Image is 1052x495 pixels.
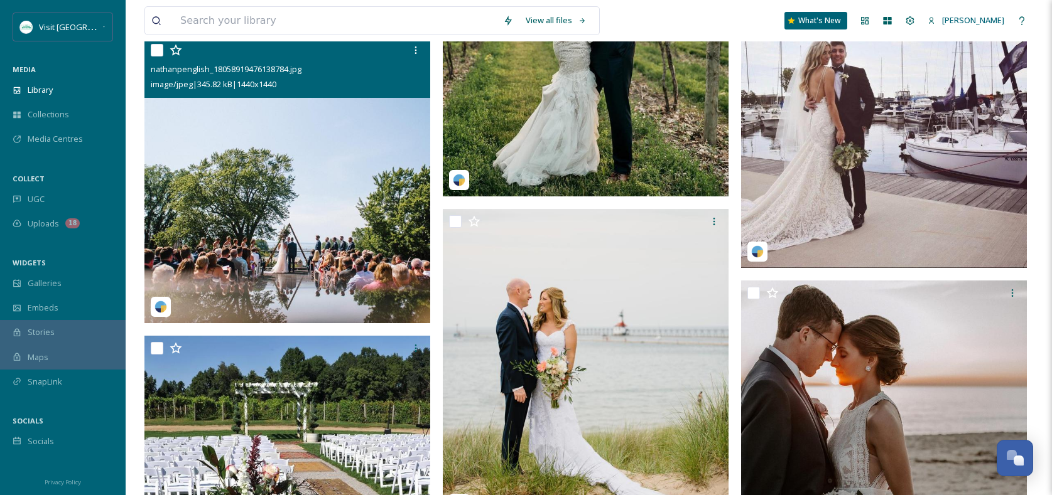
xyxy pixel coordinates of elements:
span: Socials [28,435,54,447]
span: Privacy Policy [45,478,81,486]
span: Library [28,84,53,96]
img: snapsea-logo.png [453,174,465,186]
a: View all files [519,8,593,33]
span: MEDIA [13,65,36,74]
span: Stories [28,326,55,338]
a: [PERSON_NAME] [921,8,1011,33]
span: SnapLink [28,376,62,388]
button: Open Chat [997,440,1033,476]
span: Embeds [28,302,58,314]
span: Maps [28,351,48,363]
span: Media Centres [28,133,83,145]
span: WIDGETS [13,258,46,267]
span: UGC [28,193,45,205]
a: What's New [784,12,847,29]
input: Search your library [174,7,497,35]
span: SOCIALS [13,416,43,425]
span: Collections [28,109,69,120]
span: [PERSON_NAME] [942,14,1004,26]
img: nathanpenglish_18058919476138784.jpg [144,38,430,323]
span: Galleries [28,277,62,289]
img: snapsea-logo.png [751,245,764,258]
span: COLLECT [13,174,45,183]
img: SM%20Square%20Logos-4.jpg [20,21,33,33]
span: image/jpeg | 345.82 kB | 1440 x 1440 [151,78,276,90]
a: Privacy Policy [45,474,81,489]
div: 18 [65,218,80,228]
span: nathanpenglish_18058919476138784.jpg [151,63,301,75]
span: Uploads [28,218,59,230]
span: Visit [GEOGRAPHIC_DATA][US_STATE] [39,21,179,33]
img: snapsea-logo.png [155,301,167,313]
